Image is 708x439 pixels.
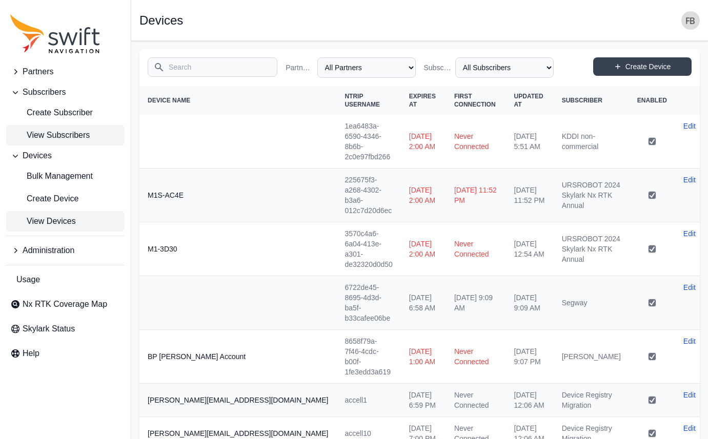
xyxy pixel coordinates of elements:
span: Bulk Management [10,170,93,182]
a: Skylark Status [6,319,125,339]
input: Search [148,57,277,77]
img: user photo [681,11,700,30]
a: Create Device [593,57,692,76]
a: Help [6,343,125,364]
a: Nx RTK Coverage Map [6,294,125,315]
a: Edit [683,228,696,239]
td: Segway [554,276,629,330]
a: Edit [683,336,696,346]
th: Device Name [139,86,336,115]
span: Nx RTK Coverage Map [23,298,107,310]
td: [DATE] 6:58 AM [401,276,446,330]
td: [DATE] 11:52 PM [446,169,506,222]
td: URSROBOT 2024 Skylark Nx RTK Annual [554,169,629,222]
td: [PERSON_NAME] [554,330,629,384]
button: Partners [6,61,125,82]
a: Edit [683,390,696,400]
td: [DATE] 12:06 AM [506,384,554,417]
td: [DATE] 2:00 AM [401,115,446,169]
span: View Devices [10,215,76,227]
td: KDDI non-commercial [554,115,629,169]
td: [DATE] 12:54 AM [506,222,554,276]
span: Skylark Status [23,323,75,335]
label: Partner Name [286,62,313,73]
th: BP [PERSON_NAME] Account [139,330,336,384]
span: Help [23,347,39,360]
td: URSROBOT 2024 Skylark Nx RTK Annual [554,222,629,276]
span: Subscribers [23,86,66,98]
a: Create Subscriber [6,102,125,123]
a: Edit [683,121,696,131]
td: Device Registry Migration [554,384,629,417]
span: Partners [23,66,53,78]
button: Administration [6,240,125,261]
select: Partner Name [317,57,416,78]
button: Subscribers [6,82,125,102]
span: First Connection [454,93,496,108]
a: Usage [6,269,125,290]
a: View Subscribers [6,125,125,145]
span: Create Subscriber [10,107,93,119]
span: Create Device [10,193,78,205]
td: Never Connected [446,222,506,276]
span: Usage [16,274,40,286]
span: View Subscribers [10,129,90,141]
span: Devices [23,150,52,162]
th: Subscriber [554,86,629,115]
a: Create Device [6,189,125,209]
td: [DATE] 9:09 AM [446,276,506,330]
td: accell1 [336,384,400,417]
th: M1-3D30 [139,222,336,276]
td: [DATE] 2:00 AM [401,222,446,276]
td: [DATE] 2:00 AM [401,169,446,222]
td: 6722de45-8695-4d3d-ba5f-b33cafee06be [336,276,400,330]
button: Devices [6,145,125,166]
td: [DATE] 11:52 PM [506,169,554,222]
td: 8658f79a-7f46-4cdc-b00f-1fe3edd3a619 [336,330,400,384]
a: View Devices [6,211,125,232]
th: NTRIP Username [336,86,400,115]
h1: Devices [139,14,183,27]
a: Edit [683,175,696,185]
th: M1S-AC4E [139,169,336,222]
td: [DATE] 1:00 AM [401,330,446,384]
label: Subscriber Name [424,62,451,73]
td: [DATE] 9:09 AM [506,276,554,330]
th: [PERSON_NAME][EMAIL_ADDRESS][DOMAIN_NAME] [139,384,336,417]
span: Administration [23,244,74,257]
td: [DATE] 9:07 PM [506,330,554,384]
span: Expires At [409,93,436,108]
td: [DATE] 6:59 PM [401,384,446,417]
select: Subscriber [455,57,554,78]
td: Never Connected [446,384,506,417]
td: 3570c4a6-6a04-413e-a301-de32320d0d50 [336,222,400,276]
th: Enabled [629,86,675,115]
td: [DATE] 5:51 AM [506,115,554,169]
td: 1ea6483a-6590-4346-8b6b-2c0e97fbd266 [336,115,400,169]
span: Updated At [514,93,543,108]
a: Edit [683,282,696,292]
td: 225675f3-a268-4302-b3a6-012c7d20d6ec [336,169,400,222]
td: Never Connected [446,115,506,169]
a: Bulk Management [6,166,125,186]
td: Never Connected [446,330,506,384]
a: Edit [683,423,696,433]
